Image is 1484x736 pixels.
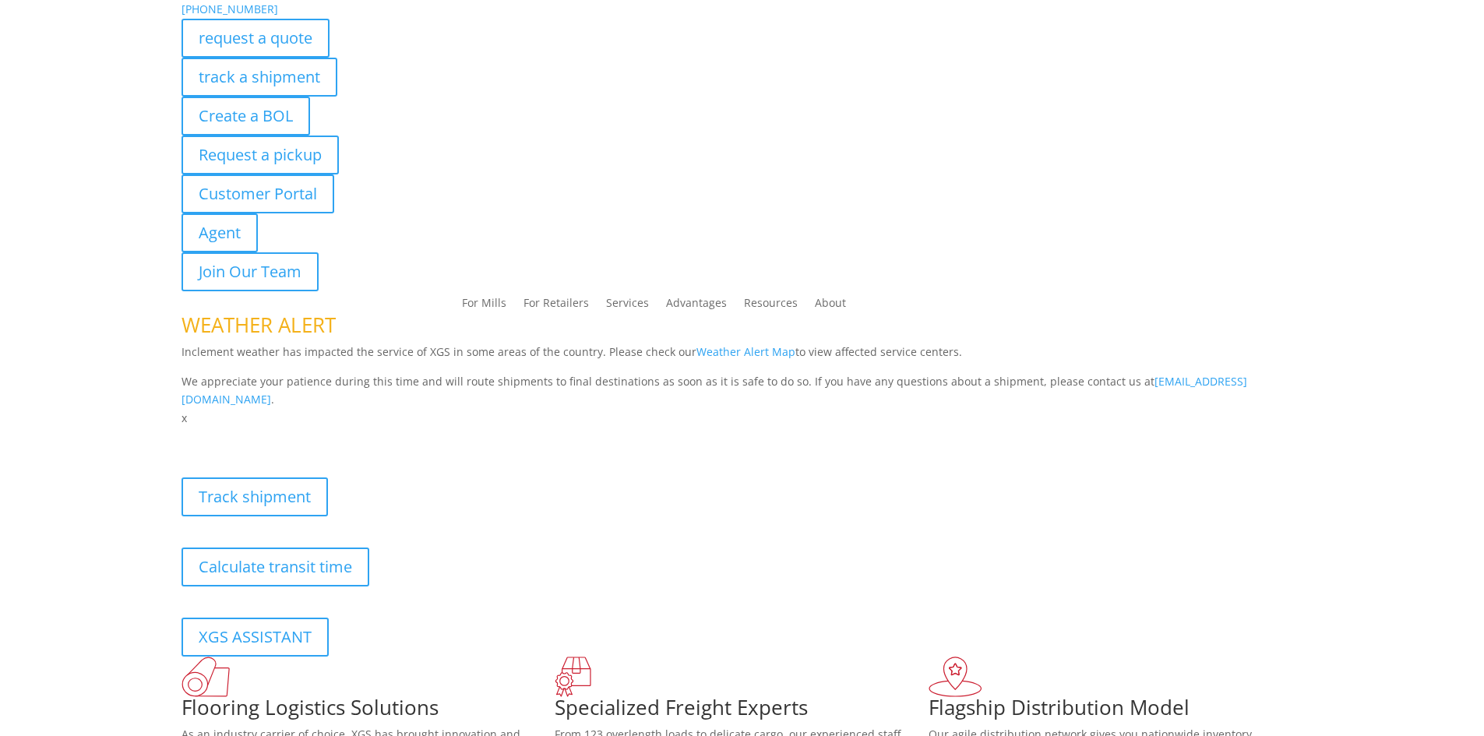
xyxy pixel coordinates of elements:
a: For Mills [462,298,506,315]
p: We appreciate your patience during this time and will route shipments to final destinations as so... [182,372,1303,410]
a: Join Our Team [182,252,319,291]
a: Weather Alert Map [696,344,795,359]
a: Customer Portal [182,174,334,213]
a: Services [606,298,649,315]
a: About [815,298,846,315]
h1: Specialized Freight Experts [555,697,929,725]
img: xgs-icon-flagship-distribution-model-red [929,657,982,697]
p: Inclement weather has impacted the service of XGS in some areas of the country. Please check our ... [182,343,1303,372]
a: track a shipment [182,58,337,97]
a: Agent [182,213,258,252]
img: xgs-icon-focused-on-flooring-red [555,657,591,697]
a: [PHONE_NUMBER] [182,2,278,16]
a: For Retailers [523,298,589,315]
a: Calculate transit time [182,548,369,586]
a: Create a BOL [182,97,310,136]
a: request a quote [182,19,330,58]
img: xgs-icon-total-supply-chain-intelligence-red [182,657,230,697]
a: Advantages [666,298,727,315]
b: Visibility, transparency, and control for your entire supply chain. [182,430,529,445]
p: x [182,409,1303,428]
h1: Flooring Logistics Solutions [182,697,555,725]
a: XGS ASSISTANT [182,618,329,657]
h1: Flagship Distribution Model [929,697,1302,725]
a: Request a pickup [182,136,339,174]
a: Resources [744,298,798,315]
span: WEATHER ALERT [182,311,336,339]
a: Track shipment [182,477,328,516]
